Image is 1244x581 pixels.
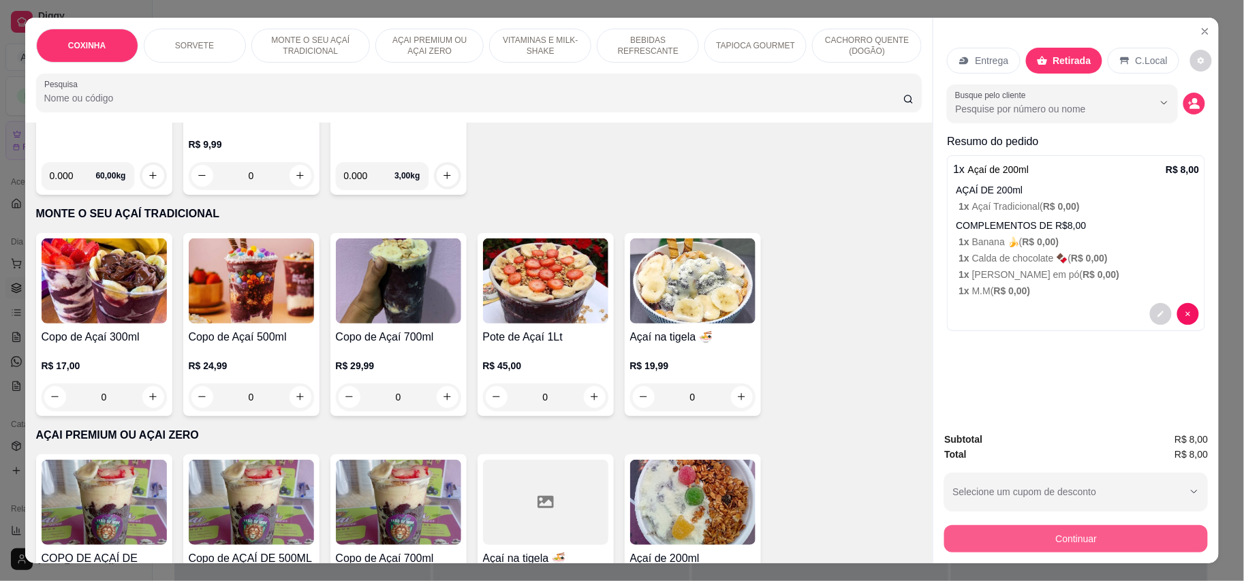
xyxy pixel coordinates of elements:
h4: Copo de Açaí 700ml [336,550,461,567]
button: decrease-product-quantity [1190,50,1212,72]
p: R$ 19,99 [630,359,756,373]
span: 1 x [959,201,971,212]
p: Resumo do pedido [947,134,1205,150]
span: 1 x [959,253,971,264]
h4: Açaí na tigela 🍜 [483,550,608,567]
span: R$ 0,00 ) [1071,253,1108,264]
p: BEBIDAS REFRESCANTE [608,35,687,57]
input: 0.00 [344,162,395,189]
p: Entrega [975,54,1008,67]
button: Close [1194,20,1216,42]
h4: Açaí na tigela 🍜 [630,329,756,345]
span: 1 x [959,269,971,280]
button: increase-product-quantity [142,165,164,187]
label: Busque pelo cliente [955,89,1031,101]
p: AÇAÍ DE 200ml [956,183,1199,197]
img: product-image [336,238,461,324]
button: increase-product-quantity [290,165,311,187]
p: CACHORRO QUENTE (DOGÃO) [824,35,910,57]
span: R$ 0,00 ) [1023,236,1059,247]
h4: Pote de Açaí 1Lt [483,329,608,345]
p: R$ 45,00 [483,359,608,373]
p: MONTE O SEU AÇAÍ TRADICIONAL [263,35,359,57]
span: 1 x [959,285,971,296]
p: [PERSON_NAME] em pó ( [959,268,1199,281]
p: C.Local [1136,54,1168,67]
button: decrease-product-quantity [191,165,213,187]
p: Retirada [1053,54,1091,67]
p: R$ 8,00 [1166,163,1199,176]
span: R$ 8,00 [1175,432,1208,447]
img: product-image [189,238,314,324]
p: VITAMINAS E MILK-SHAKE [501,35,580,57]
span: R$ 0,00 ) [994,285,1031,296]
p: 1 x [953,161,1029,178]
p: MONTE O SEU AÇAÍ TRADICIONAL [36,206,922,222]
input: Pesquisa [44,91,903,105]
img: product-image [336,460,461,545]
p: Açaí Tradicional ( [959,200,1199,213]
button: decrease-product-quantity [1183,93,1205,114]
p: SORVETE [175,40,214,51]
span: R$ 0,00 ) [1043,201,1080,212]
img: product-image [483,238,608,324]
p: R$ 9,99 [189,138,314,151]
button: Selecione um cupom de desconto [944,473,1208,511]
p: R$ 29,99 [336,359,461,373]
h4: Copo de Açaí 700ml [336,329,461,345]
label: Pesquisa [44,78,82,90]
button: increase-product-quantity [437,165,458,187]
p: COXINHA [68,40,106,51]
h4: Açaí de 200ml [630,550,756,567]
p: AÇAI PREMIUM OU AÇAI ZERO [387,35,472,57]
span: R$ 8,00 [1175,447,1208,462]
p: Banana 🍌 ( [959,235,1199,249]
strong: Total [944,449,966,460]
button: decrease-product-quantity [1177,303,1199,325]
p: TAPIOCA GOURMET [716,40,795,51]
h4: Copo de Açaí 300ml [42,329,167,345]
p: Calda de chocolate 🍫 ( [959,251,1199,265]
p: M.M ( [959,284,1199,298]
p: COMPLEMENTOS DE R$8,00 [956,219,1199,232]
input: Busque pelo cliente [955,102,1132,116]
button: decrease-product-quantity [1150,303,1172,325]
input: 0.00 [50,162,96,189]
span: 1 x [959,236,971,247]
img: product-image [189,460,314,545]
strong: Subtotal [944,434,982,445]
p: R$ 17,00 [42,359,167,373]
img: product-image [630,238,756,324]
button: Continuar [944,525,1208,552]
span: Açaí de 200ml [968,164,1029,175]
h4: Copo de Açaí 500ml [189,329,314,345]
button: Show suggestions [1153,92,1175,114]
span: R$ 0,00 ) [1083,269,1120,280]
img: product-image [630,460,756,545]
h4: Copo de AÇAÍ DE 500ML [189,550,314,567]
p: R$ 24,99 [189,359,314,373]
p: AÇAI PREMIUM OU AÇAI ZERO [36,427,922,443]
img: product-image [42,460,167,545]
img: product-image [42,238,167,324]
